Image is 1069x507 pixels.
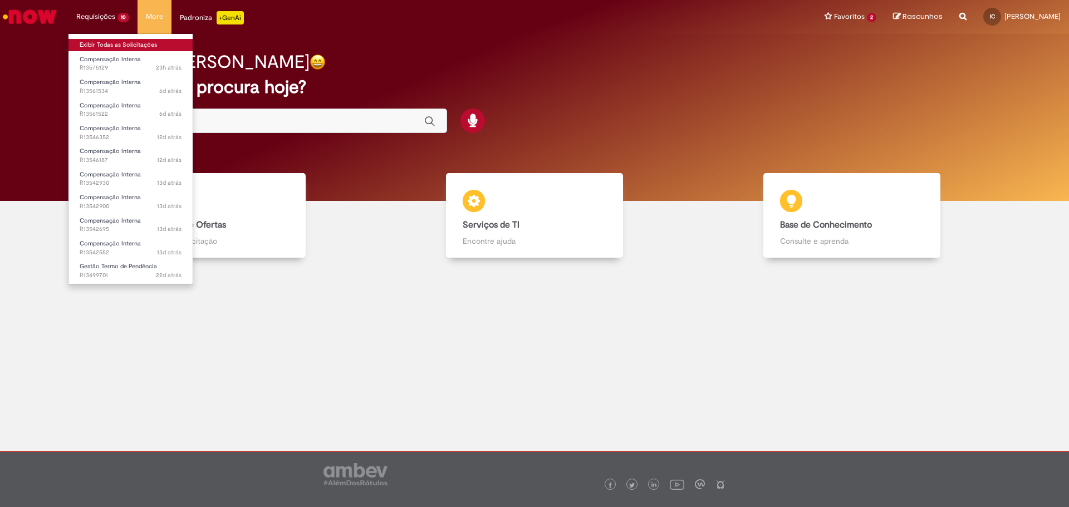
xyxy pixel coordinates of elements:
[159,87,182,95] span: 6d atrás
[80,202,182,211] span: R13542900
[68,145,193,166] a: Aberto R13546187 : Compensação Interna
[80,193,141,201] span: Compensação Interna
[157,202,182,210] time: 17/09/2025 10:53:31
[68,76,193,97] a: Aberto R13561534 : Compensação Interna
[629,483,635,488] img: logo_footer_twitter.png
[990,13,995,20] span: IC
[157,225,182,233] time: 17/09/2025 10:24:43
[1,6,58,28] img: ServiceNow
[80,87,182,96] span: R13561534
[80,248,182,257] span: R13542552
[146,11,163,22] span: More
[834,11,865,22] span: Favoritos
[68,100,193,120] a: Aberto R13561522 : Compensação Interna
[893,12,943,22] a: Rascunhos
[780,235,924,247] p: Consulte e aprenda
[68,39,193,51] a: Exibir Todas as Solicitações
[867,13,876,22] span: 2
[68,215,193,235] a: Aberto R13542695 : Compensação Interna
[159,110,182,118] span: 6d atrás
[607,483,613,488] img: logo_footer_facebook.png
[68,191,193,212] a: Aberto R13542900 : Compensação Interna
[68,122,193,143] a: Aberto R13546352 : Compensação Interna
[157,248,182,257] time: 17/09/2025 10:04:09
[780,219,872,230] b: Base de Conhecimento
[156,63,182,72] time: 29/09/2025 08:59:59
[80,101,141,110] span: Compensação Interna
[157,179,182,187] span: 13d atrás
[1004,12,1061,21] span: [PERSON_NAME]
[80,55,141,63] span: Compensação Interna
[68,238,193,258] a: Aberto R13542552 : Compensação Interna
[156,271,182,279] span: 22d atrás
[80,124,141,132] span: Compensação Interna
[157,202,182,210] span: 13d atrás
[695,479,705,489] img: logo_footer_workplace.png
[463,219,519,230] b: Serviços de TI
[670,477,684,491] img: logo_footer_youtube.png
[80,133,182,142] span: R13546352
[80,170,141,179] span: Compensação Interna
[157,179,182,187] time: 17/09/2025 10:57:47
[80,110,182,119] span: R13561522
[80,262,157,270] span: Gestão Termo de Pendência
[80,225,182,234] span: R13542695
[156,271,182,279] time: 08/09/2025 17:00:24
[68,260,193,281] a: Aberto R13499701 : Gestão Termo de Pendência
[76,11,115,22] span: Requisições
[715,479,725,489] img: logo_footer_naosei.png
[310,54,326,70] img: happy-face.png
[68,169,193,189] a: Aberto R13542930 : Compensação Interna
[376,173,693,258] a: Serviços de TI Encontre ajuda
[80,147,141,155] span: Compensação Interna
[96,52,310,72] h2: Bom dia, [PERSON_NAME]
[157,133,182,141] span: 12d atrás
[693,173,1011,258] a: Base de Conhecimento Consulte e aprenda
[68,53,193,74] a: Aberto R13575129 : Compensação Interna
[159,87,182,95] time: 24/09/2025 08:41:26
[117,13,129,22] span: 10
[463,235,607,247] p: Encontre ajuda
[80,271,182,280] span: R13499701
[80,239,141,248] span: Compensação Interna
[159,110,182,118] time: 24/09/2025 08:39:03
[651,482,657,489] img: logo_footer_linkedin.png
[58,173,376,258] a: Catálogo de Ofertas Abra uma solicitação
[157,156,182,164] time: 18/09/2025 10:01:50
[80,63,182,72] span: R13575129
[156,63,182,72] span: 23h atrás
[80,78,141,86] span: Compensação Interna
[80,156,182,165] span: R13546187
[145,219,226,230] b: Catálogo de Ofertas
[96,77,973,97] h2: O que você procura hoje?
[157,248,182,257] span: 13d atrás
[80,216,141,225] span: Compensação Interna
[157,133,182,141] time: 18/09/2025 10:35:05
[157,225,182,233] span: 13d atrás
[80,179,182,188] span: R13542930
[217,11,244,24] p: +GenAi
[145,235,290,247] p: Abra uma solicitação
[180,11,244,24] div: Padroniza
[157,156,182,164] span: 12d atrás
[903,11,943,22] span: Rascunhos
[323,463,388,485] img: logo_footer_ambev_rotulo_gray.png
[68,33,193,285] ul: Requisições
